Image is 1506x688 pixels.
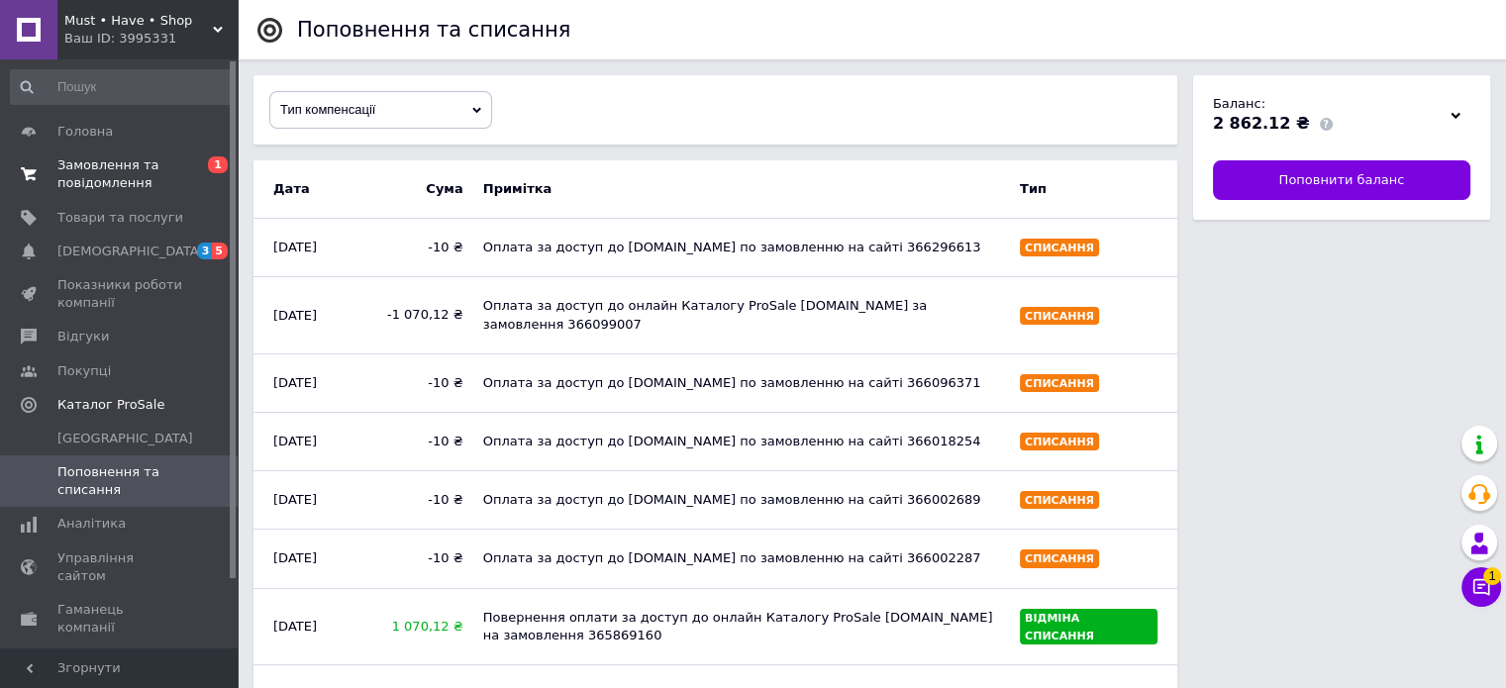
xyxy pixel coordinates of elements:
span: -1 070,12 ₴ [378,306,463,324]
span: -10 ₴ [378,374,463,392]
span: 5 [212,243,228,259]
div: Оплата за доступ до [DOMAIN_NAME] по замовленню на сайті 366002287 [473,540,1010,577]
span: 1 070,12 ₴ [378,618,463,636]
span: Замовлення та повідомлення [57,156,183,192]
span: 1 [208,156,228,173]
div: Ваш ID: 3995331 [64,30,238,48]
input: Пошук [10,69,234,105]
span: Списання [1025,310,1094,323]
span: 2 862.12 ₴ [1213,114,1310,133]
span: Поповнення та списання [57,463,183,499]
span: 1 [1483,567,1501,585]
div: Оплата за доступ до онлайн Каталогу ProSale [DOMAIN_NAME] за замовлення 366099007 [473,287,1010,343]
span: -10 ₴ [378,549,463,567]
time: [DATE] [273,619,317,634]
div: Поповнення та списання [297,20,570,41]
span: Показники роботи компанії [57,276,183,312]
span: 3 [197,243,213,259]
span: Списання [1025,242,1094,254]
div: Тип компенсації [270,92,491,128]
span: Cума [378,180,463,198]
b: Дата [263,170,368,208]
span: Управління сайтом [57,549,183,585]
span: -10 ₴ [378,239,463,256]
span: Головна [57,123,113,141]
span: [GEOGRAPHIC_DATA] [57,430,193,447]
div: Оплата за доступ до [DOMAIN_NAME] по замовленню на сайті 366018254 [473,423,1010,460]
span: Списання [1025,436,1094,448]
span: Каталог ProSale [57,396,164,414]
span: Списання [1025,552,1094,565]
span: Баланс: [1213,96,1265,111]
span: -10 ₴ [378,491,463,509]
time: [DATE] [273,434,317,448]
time: [DATE] [273,308,317,323]
span: Аналітика [57,515,126,533]
b: Примітка [473,170,1010,208]
div: Оплата за доступ до [DOMAIN_NAME] по замовленню на сайті 366296613 [473,229,1010,266]
a: Поповнити баланс [1213,160,1470,200]
b: Тип [1010,170,1167,208]
time: [DATE] [273,375,317,390]
time: [DATE] [273,492,317,507]
time: [DATE] [273,240,317,254]
span: Покупці [57,362,111,380]
div: Оплата за доступ до [DOMAIN_NAME] по замовленню на сайті 366096371 [473,364,1010,402]
time: [DATE] [273,550,317,565]
span: -10 ₴ [378,433,463,450]
span: Списання [1025,377,1094,390]
span: Відгуки [57,328,109,345]
div: Оплата за доступ до [DOMAIN_NAME] по замовленню на сайті 366002689 [473,481,1010,519]
span: Поповнити баланс [1278,171,1404,189]
span: [DEMOGRAPHIC_DATA] [57,243,204,260]
span: Гаманець компанії [57,601,183,637]
span: Списання [1025,494,1094,507]
span: Відміна списання [1025,612,1094,642]
span: Товари та послуги [57,209,183,227]
button: Чат з покупцем1 [1461,567,1501,607]
span: Must • Have • Shop [64,12,213,30]
div: Повернення оплати за доступ до онлайн Каталогу ProSale [DOMAIN_NAME] на замовлення 365869160 [473,599,1010,654]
